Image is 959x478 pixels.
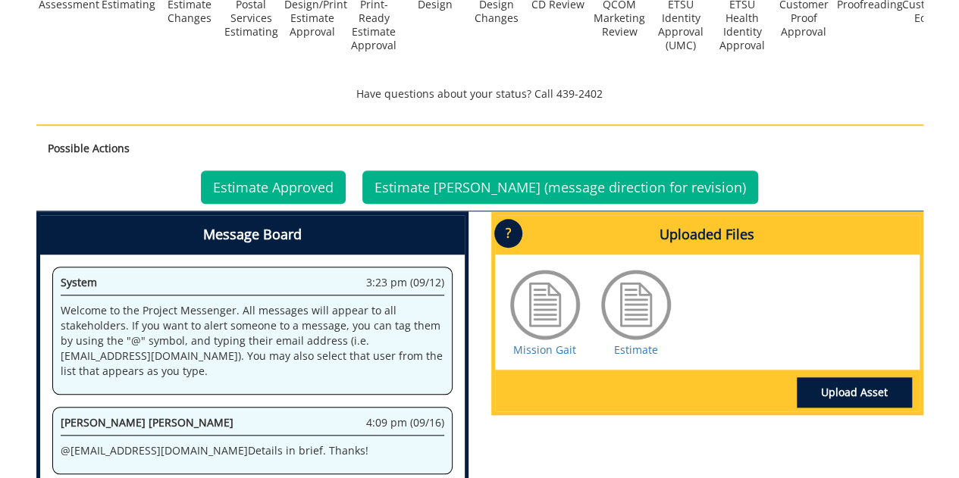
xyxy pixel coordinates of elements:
[61,303,444,379] p: Welcome to the Project Messenger. All messages will appear to all stakeholders. If you want to al...
[40,215,465,255] h4: Message Board
[61,443,444,458] p: @ [EMAIL_ADDRESS][DOMAIN_NAME] Details in brief. Thanks!
[495,215,920,255] h4: Uploaded Files
[614,342,658,357] a: Estimate
[513,342,576,357] a: Mission Gait
[797,377,912,408] a: Upload Asset
[48,141,130,155] strong: Possible Actions
[201,170,346,204] a: Estimate Approved
[366,415,444,430] span: 4:09 pm (09/16)
[494,219,522,248] p: ?
[61,415,233,430] span: [PERSON_NAME] [PERSON_NAME]
[61,275,97,289] span: System
[362,170,758,204] a: Estimate [PERSON_NAME] (message direction for revision)
[36,86,923,102] p: Have questions about your status? Call 439-2402
[366,275,444,290] span: 3:23 pm (09/12)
